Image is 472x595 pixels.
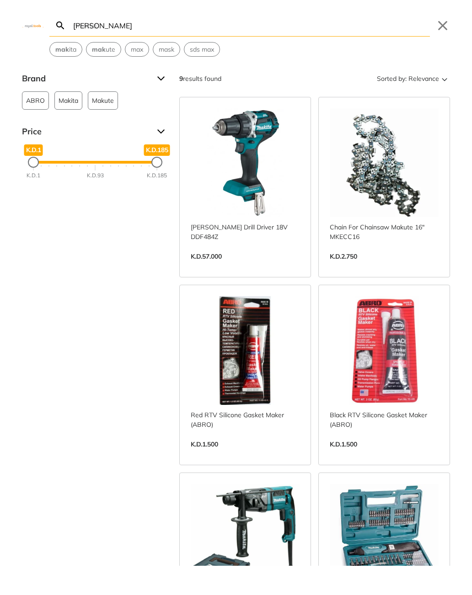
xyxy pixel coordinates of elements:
span: max [131,45,143,54]
strong: mak [55,45,69,53]
input: Search… [71,15,430,36]
strong: mak [92,45,106,53]
div: results found [179,71,221,86]
div: K.D.93 [87,171,104,180]
span: Makita [59,92,78,109]
button: Select suggestion: makute [86,42,121,56]
span: Makute [92,92,114,109]
span: mask [159,45,174,54]
div: K.D.185 [147,171,167,180]
button: Select suggestion: sds max [184,42,220,56]
svg: Sort [439,73,450,84]
div: Suggestion: makute [86,42,121,57]
button: Select suggestion: makita [50,42,82,56]
button: Close [435,18,450,33]
span: Relevance [408,71,439,86]
div: Suggestion: makita [49,42,82,57]
span: sds max [190,45,214,54]
span: ita [55,45,76,54]
strong: 9 [179,74,183,83]
button: Select suggestion: mask [153,42,180,56]
button: Makita [54,91,82,110]
div: Minimum Price [28,157,39,168]
div: Suggestion: sds max [184,42,220,57]
button: Sorted by:Relevance Sort [375,71,450,86]
div: Suggestion: max [125,42,149,57]
button: ABRO [22,91,49,110]
span: ute [92,45,115,54]
span: Brand [22,71,150,86]
span: ABRO [26,92,45,109]
img: Close [22,23,44,27]
svg: Search [55,20,66,31]
div: Maximum Price [151,157,162,168]
div: Suggestion: mask [153,42,180,57]
span: Price [22,124,150,139]
button: Makute [88,91,118,110]
div: K.D.1 [27,171,40,180]
button: Select suggestion: max [125,42,149,56]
